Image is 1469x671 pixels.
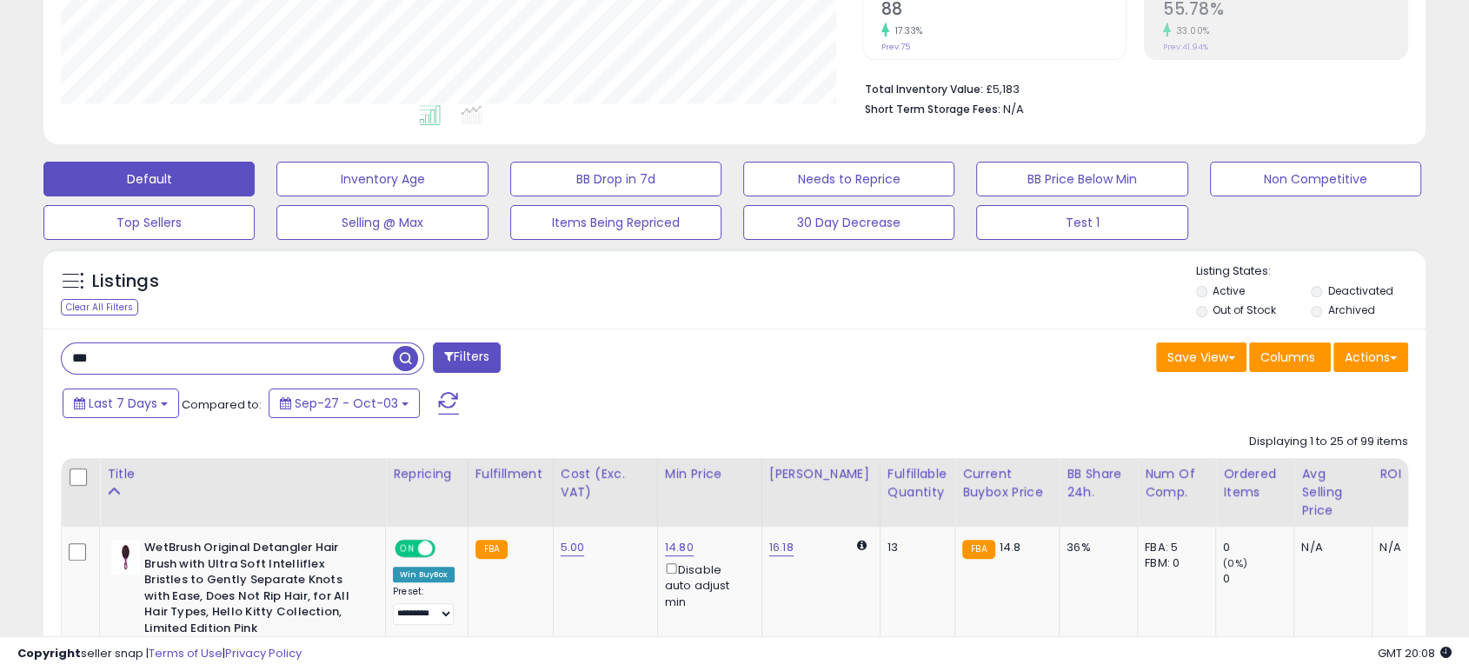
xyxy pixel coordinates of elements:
button: Filters [433,342,501,373]
div: Cost (Exc. VAT) [561,465,650,502]
small: FBA [962,540,994,559]
div: Fulfillable Quantity [887,465,947,502]
button: Items Being Repriced [510,205,721,240]
button: Actions [1333,342,1408,372]
span: Columns [1260,349,1315,366]
span: Last 7 Days [89,395,157,412]
span: 14.8 [1000,539,1021,555]
div: Preset: [393,586,455,625]
button: BB Price Below Min [976,162,1187,196]
div: FBM: 0 [1145,555,1202,571]
a: Terms of Use [149,645,223,661]
div: seller snap | | [17,646,302,662]
div: Ordered Items [1223,465,1286,502]
div: 0 [1223,571,1293,587]
span: ON [396,541,418,556]
div: 13 [887,540,941,555]
div: FBA: 5 [1145,540,1202,555]
h5: Listings [92,269,159,294]
span: Sep-27 - Oct-03 [295,395,398,412]
div: Repricing [393,465,461,483]
div: Min Price [665,465,754,483]
span: Compared to: [182,396,262,413]
div: N/A [1301,540,1359,555]
a: 14.80 [665,539,694,556]
button: Sep-27 - Oct-03 [269,389,420,418]
b: Total Inventory Value: [865,82,983,96]
button: Inventory Age [276,162,488,196]
small: FBA [475,540,508,559]
div: Num of Comp. [1145,465,1208,502]
button: Last 7 Days [63,389,179,418]
span: OFF [433,541,461,556]
button: Non Competitive [1210,162,1421,196]
small: 33.00% [1171,24,1210,37]
li: £5,183 [865,77,1395,98]
div: BB Share 24h. [1067,465,1130,502]
button: 30 Day Decrease [743,205,954,240]
button: BB Drop in 7d [510,162,721,196]
button: Default [43,162,255,196]
div: N/A [1379,540,1437,555]
div: 36% [1067,540,1124,555]
label: Archived [1328,302,1375,317]
button: Needs to Reprice [743,162,954,196]
small: Prev: 41.94% [1163,42,1208,52]
p: Listing States: [1196,263,1426,280]
b: Short Term Storage Fees: [865,102,1000,116]
div: Win BuyBox [393,567,455,582]
label: Active [1213,283,1245,298]
span: 2025-10-11 20:08 GMT [1378,645,1452,661]
div: Avg Selling Price [1301,465,1365,520]
button: Save View [1156,342,1246,372]
div: [PERSON_NAME] [769,465,873,483]
a: 16.18 [769,539,794,556]
button: Selling @ Max [276,205,488,240]
b: WetBrush Original Detangler Hair Brush with Ultra Soft Intelliflex Bristles to Gently Separate Kn... [144,540,356,641]
img: 31rrTKX9wRL._SL40_.jpg [111,540,140,575]
div: Fulfillment [475,465,546,483]
div: Displaying 1 to 25 of 99 items [1249,434,1408,450]
div: Disable auto adjust min [665,560,748,610]
div: 0 [1223,540,1293,555]
span: N/A [1003,101,1024,117]
button: Test 1 [976,205,1187,240]
div: Clear All Filters [61,299,138,316]
label: Deactivated [1328,283,1393,298]
button: Top Sellers [43,205,255,240]
a: 5.00 [561,539,585,556]
small: Prev: 75 [881,42,910,52]
button: Columns [1249,342,1331,372]
small: (0%) [1223,556,1247,570]
small: 17.33% [889,24,923,37]
strong: Copyright [17,645,81,661]
div: Title [107,465,378,483]
div: ROI [1379,465,1443,483]
label: Out of Stock [1213,302,1276,317]
a: Privacy Policy [225,645,302,661]
div: Current Buybox Price [962,465,1052,502]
